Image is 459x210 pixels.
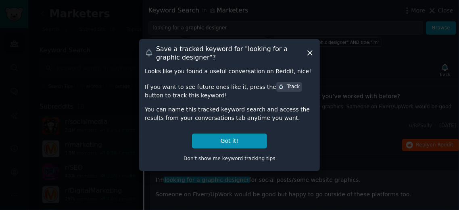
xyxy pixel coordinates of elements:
span: Don't show me keyword tracking tips [184,156,275,161]
h3: Save a tracked keyword for " looking for a graphic designer "? [156,45,306,62]
div: Track [278,83,300,91]
div: If you want to see future ones like it, press the button to track this keyword! [145,81,314,100]
div: Looks like you found a useful conversation on Reddit, nice! [145,67,314,76]
div: You can name this tracked keyword search and access the results from your conversations tab anyti... [145,105,314,122]
button: Got it! [192,134,267,148]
